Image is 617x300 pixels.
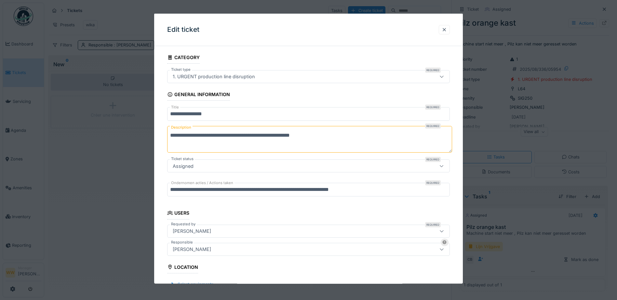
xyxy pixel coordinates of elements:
[170,180,235,186] label: Ondernomen acties / Actions taken
[167,262,198,273] div: Location
[170,156,195,162] label: Ticket status
[167,90,230,101] div: General information
[425,180,441,185] div: Required
[170,105,180,110] label: Title
[167,280,216,288] div: Select equipments
[170,162,196,169] div: Assigned
[425,157,441,162] div: Required
[425,222,441,227] div: Required
[170,227,214,234] div: [PERSON_NAME]
[425,105,441,110] div: Required
[167,26,199,34] h3: Edit ticket
[425,123,441,129] div: Required
[167,208,189,219] div: Users
[167,53,200,64] div: Category
[170,245,214,253] div: [PERSON_NAME]
[170,123,193,131] label: Description
[170,67,192,72] label: Ticket type
[170,239,194,245] label: Responsible
[170,73,258,80] div: 1. URGENT production line disruption
[425,68,441,73] div: Required
[170,221,197,227] label: Requested by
